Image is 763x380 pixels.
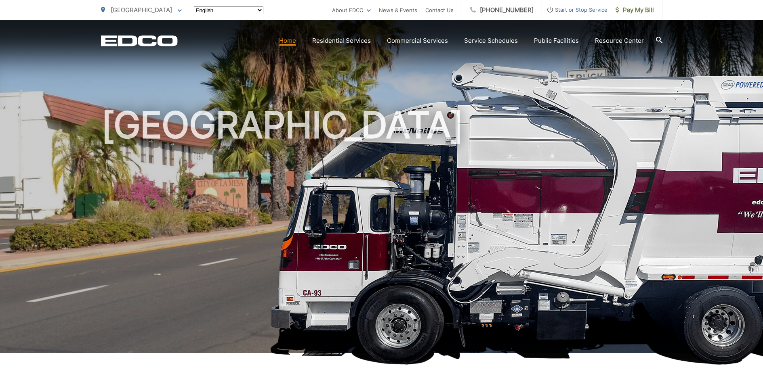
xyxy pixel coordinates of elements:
h1: [GEOGRAPHIC_DATA] [101,105,662,360]
a: Commercial Services [387,36,448,46]
a: Residential Services [312,36,371,46]
a: Public Facilities [534,36,579,46]
a: Resource Center [595,36,644,46]
a: News & Events [379,5,417,15]
span: Pay My Bill [616,5,654,15]
a: Contact Us [425,5,454,15]
a: Home [279,36,296,46]
span: [GEOGRAPHIC_DATA] [111,6,172,14]
a: Service Schedules [464,36,518,46]
a: About EDCO [332,5,371,15]
select: Select a language [194,6,263,14]
a: EDCD logo. Return to the homepage. [101,35,178,46]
